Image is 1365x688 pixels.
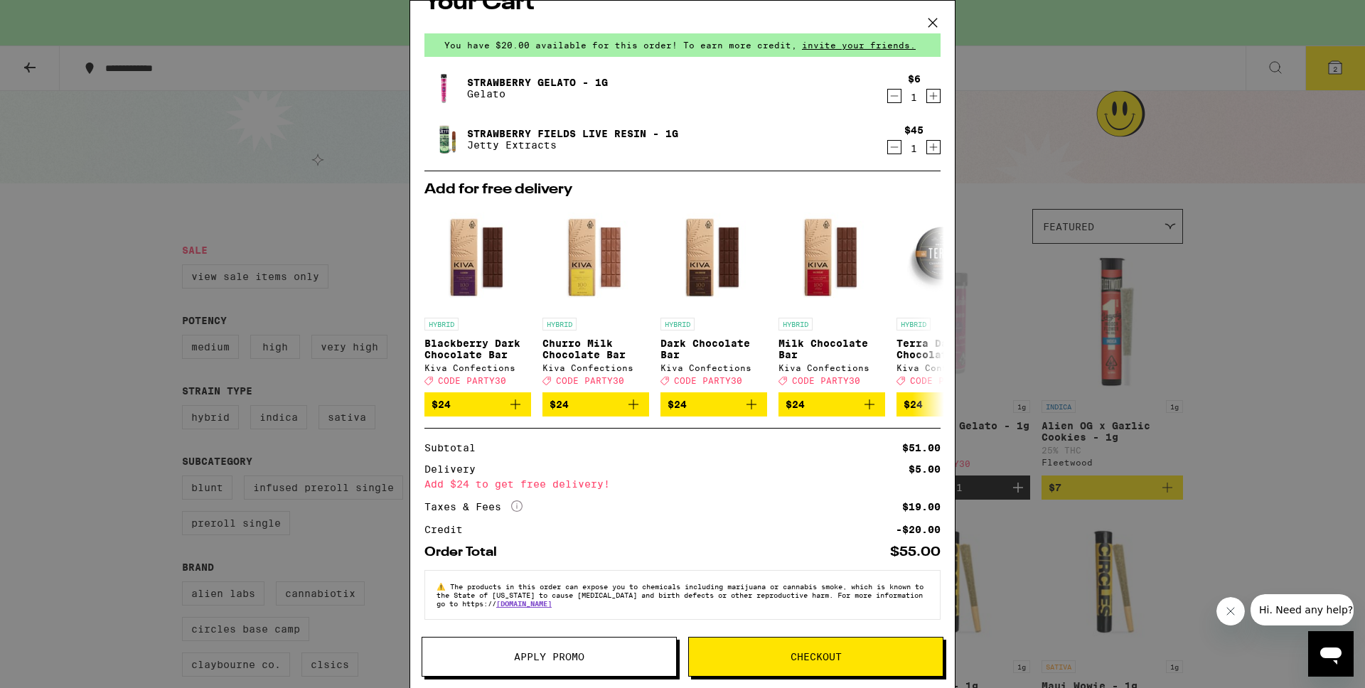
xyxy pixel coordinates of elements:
span: Checkout [791,652,842,662]
div: $19.00 [902,502,941,512]
div: You have $20.00 available for this order! To earn more credit,invite your friends. [424,33,941,57]
span: CODE PARTY30 [910,376,978,385]
a: Open page for Terra Dark Chocolate Espresso Beans from Kiva Confections [896,204,1003,392]
iframe: Close message [1216,597,1245,625]
img: Strawberry Fields Live Resin - 1g [424,119,464,159]
p: Milk Chocolate Bar [778,338,885,360]
button: Increment [926,89,941,103]
button: Checkout [688,637,943,677]
span: ⚠️ [437,582,450,591]
p: Churro Milk Chocolate Bar [542,338,649,360]
span: CODE PARTY30 [438,376,506,385]
iframe: Message from company [1251,594,1354,625]
p: Jetty Extracts [467,139,678,151]
span: You have $20.00 available for this order! To earn more credit, [444,41,797,50]
div: $45 [904,124,924,136]
button: Decrement [887,140,901,154]
button: Add to bag [660,392,767,416]
span: CODE PARTY30 [674,376,742,385]
img: Kiva Confections - Churro Milk Chocolate Bar [542,204,649,311]
span: CODE PARTY30 [792,376,860,385]
span: Apply Promo [514,652,584,662]
img: Kiva Confections - Dark Chocolate Bar [660,204,767,311]
div: Kiva Confections [778,363,885,372]
div: $6 [908,73,921,85]
a: Open page for Churro Milk Chocolate Bar from Kiva Confections [542,204,649,392]
span: $24 [550,399,569,410]
p: HYBRID [660,318,695,330]
div: Kiva Confections [660,363,767,372]
button: Decrement [887,89,901,103]
div: -$20.00 [896,525,941,534]
img: Kiva Confections - Milk Chocolate Bar [778,204,885,311]
img: Kiva Confections - Terra Dark Chocolate Espresso Beans [896,204,1003,311]
a: Open page for Dark Chocolate Bar from Kiva Confections [660,204,767,392]
a: [DOMAIN_NAME] [496,599,552,608]
a: Open page for Blackberry Dark Chocolate Bar from Kiva Confections [424,204,531,392]
button: Add to bag [424,392,531,416]
img: Kiva Confections - Blackberry Dark Chocolate Bar [424,204,531,311]
span: CODE PARTY30 [556,376,624,385]
img: Strawberry Gelato - 1g [424,68,464,108]
span: $24 [786,399,805,410]
button: Add to bag [896,392,1003,416]
span: invite your friends. [797,41,921,50]
div: Kiva Confections [896,363,1003,372]
p: Blackberry Dark Chocolate Bar [424,338,531,360]
div: $55.00 [890,546,941,559]
a: Strawberry Gelato - 1g [467,77,608,88]
p: Dark Chocolate Bar [660,338,767,360]
span: $24 [904,399,923,410]
button: Increment [926,140,941,154]
p: HYBRID [778,318,813,330]
div: Kiva Confections [424,363,531,372]
p: Terra Dark Chocolate Espresso Beans [896,338,1003,360]
p: HYBRID [896,318,931,330]
div: 1 [904,143,924,154]
div: Credit [424,525,473,534]
p: Gelato [467,88,608,100]
div: $5.00 [909,464,941,474]
button: Apply Promo [422,637,677,677]
span: The products in this order can expose you to chemicals including marijuana or cannabis smoke, whi... [437,582,924,608]
button: Add to bag [542,392,649,416]
span: $24 [432,399,451,410]
div: Subtotal [424,443,486,453]
a: Open page for Milk Chocolate Bar from Kiva Confections [778,204,885,392]
div: $51.00 [902,443,941,453]
div: Kiva Confections [542,363,649,372]
p: HYBRID [542,318,577,330]
a: Strawberry Fields Live Resin - 1g [467,128,678,139]
iframe: Button to launch messaging window [1308,631,1354,677]
div: Taxes & Fees [424,500,523,513]
span: $24 [668,399,687,410]
div: Add $24 to get free delivery! [424,479,941,489]
button: Add to bag [778,392,885,416]
div: Order Total [424,546,507,559]
div: Delivery [424,464,486,474]
h2: Add for free delivery [424,183,941,197]
div: 1 [908,92,921,103]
